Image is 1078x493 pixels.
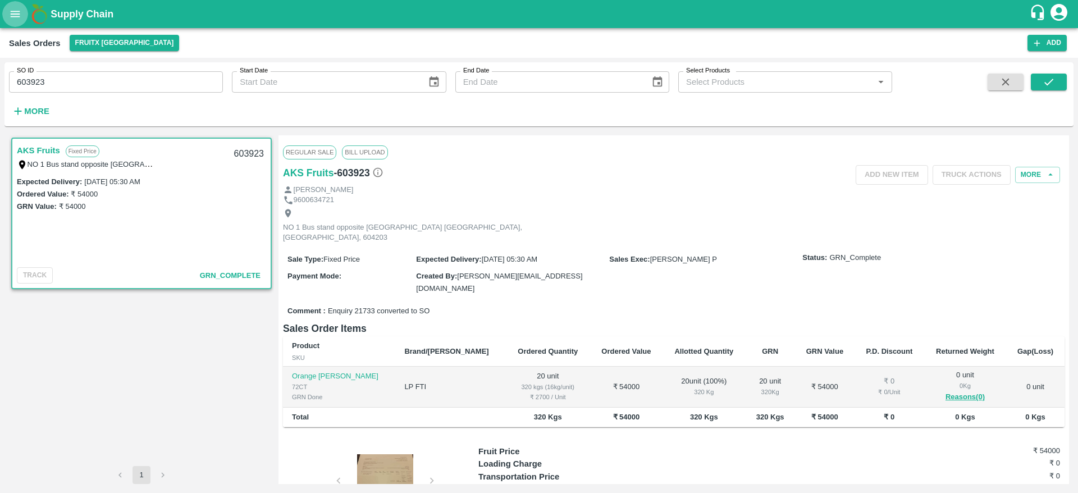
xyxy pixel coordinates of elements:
[682,75,870,89] input: Select Products
[416,272,457,280] label: Created By :
[609,255,650,263] label: Sales Exec :
[672,376,736,397] div: 20 unit ( 100 %)
[686,66,730,75] label: Select Products
[933,391,997,404] button: Reasons(0)
[416,272,582,293] span: [PERSON_NAME][EMAIL_ADDRESS][DOMAIN_NAME]
[416,255,481,263] label: Expected Delivery :
[1025,413,1045,421] b: 0 Kgs
[1015,167,1060,183] button: More
[933,381,997,391] div: 0 Kg
[292,341,319,350] b: Product
[17,66,34,75] label: SO ID
[515,392,581,402] div: ₹ 2700 / Unit
[9,102,52,121] button: More
[515,382,581,392] div: 320 kgs (16kg/unit)
[963,445,1060,457] h6: ₹ 54000
[28,159,373,168] label: NO 1 Bus stand opposite [GEOGRAPHIC_DATA] [GEOGRAPHIC_DATA], [GEOGRAPHIC_DATA], 604203
[423,71,445,93] button: Choose date
[933,370,997,404] div: 0 unit
[292,353,386,363] div: SKU
[51,6,1029,22] a: Supply Chain
[200,271,261,280] span: GRN_Complete
[342,145,387,159] span: Bill Upload
[24,107,49,116] strong: More
[601,347,651,355] b: Ordered Value
[534,413,562,421] b: 320 Kgs
[478,471,624,483] p: Transportation Price
[283,145,336,159] span: Regular Sale
[28,3,51,25] img: logo
[395,367,505,408] td: LP FTI
[1027,35,1067,51] button: Add
[613,413,640,421] b: ₹ 54000
[70,35,180,51] button: Select DC
[806,347,843,355] b: GRN Value
[864,387,915,397] div: ₹ 0 / Unit
[506,367,590,408] td: 20 unit
[9,36,61,51] div: Sales Orders
[590,367,663,408] td: ₹ 54000
[811,413,838,421] b: ₹ 54000
[328,306,430,317] span: Enquiry 21733 converted to SO
[672,387,736,397] div: 320 Kg
[478,445,624,458] p: Fruit Price
[283,165,334,181] a: AKS Fruits
[334,165,383,181] h6: - 603923
[674,347,733,355] b: Allotted Quantity
[66,145,99,157] p: Fixed Price
[2,1,28,27] button: open drawer
[17,190,68,198] label: Ordered Value:
[294,185,354,195] p: [PERSON_NAME]
[109,466,173,484] nav: pagination navigation
[292,371,386,382] p: Orange [PERSON_NAME]
[404,347,488,355] b: Brand/[PERSON_NAME]
[9,71,223,93] input: Enter SO ID
[227,141,271,167] div: 603923
[482,255,537,263] span: [DATE] 05:30 AM
[650,255,717,263] span: [PERSON_NAME] P
[755,387,786,397] div: 320 Kg
[287,306,326,317] label: Comment :
[240,66,268,75] label: Start Date
[866,347,912,355] b: P.D. Discount
[874,75,888,89] button: Open
[51,8,113,20] b: Supply Chain
[762,347,778,355] b: GRN
[17,177,82,186] label: Expected Delivery :
[133,466,150,484] button: page 1
[955,413,975,421] b: 0 Kgs
[884,413,894,421] b: ₹ 0
[478,458,624,470] p: Loading Charge
[292,382,386,392] div: 72CT
[84,177,140,186] label: [DATE] 05:30 AM
[690,413,718,421] b: 320 Kgs
[1017,347,1053,355] b: Gap(Loss)
[756,413,784,421] b: 320 Kgs
[71,190,98,198] label: ₹ 54000
[294,195,334,206] p: 9600634721
[518,347,578,355] b: Ordered Quantity
[287,255,323,263] label: Sale Type :
[755,376,786,397] div: 20 unit
[17,202,57,211] label: GRN Value:
[1049,2,1069,26] div: account of current user
[283,321,1065,336] h6: Sales Order Items
[59,202,86,211] label: ₹ 54000
[1029,4,1049,24] div: customer-support
[287,272,341,280] label: Payment Mode :
[292,413,309,421] b: Total
[232,71,419,93] input: Start Date
[283,222,536,243] p: NO 1 Bus stand opposite [GEOGRAPHIC_DATA] [GEOGRAPHIC_DATA], [GEOGRAPHIC_DATA], 604203
[936,347,994,355] b: Returned Weight
[463,66,489,75] label: End Date
[323,255,360,263] span: Fixed Price
[864,376,915,387] div: ₹ 0
[802,253,827,263] label: Status:
[455,71,642,93] input: End Date
[647,71,668,93] button: Choose date
[292,392,386,402] div: GRN Done
[829,253,881,263] span: GRN_Complete
[1006,367,1065,408] td: 0 unit
[963,471,1060,482] h6: ₹ 0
